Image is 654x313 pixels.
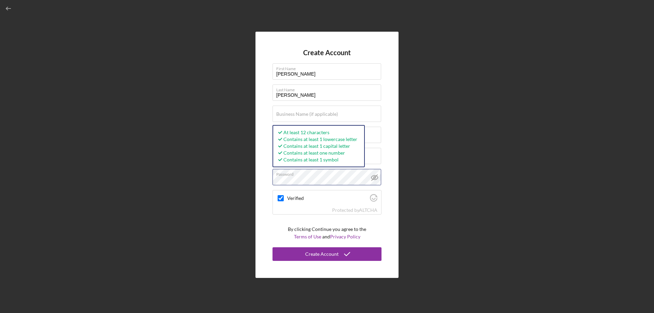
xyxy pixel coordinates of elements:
label: Last Name [276,85,381,92]
div: At least 12 characters [277,129,357,136]
a: Privacy Policy [330,234,360,239]
a: Visit Altcha.org [370,197,377,203]
p: By clicking Continue you agree to the and [288,225,366,241]
label: Verified [287,195,368,201]
h4: Create Account [303,49,351,57]
label: Password [276,169,381,177]
div: Create Account [305,247,339,261]
a: Visit Altcha.org [359,207,377,213]
div: Protected by [332,207,377,213]
a: Terms of Use [294,234,321,239]
label: Business Name (if applicable) [276,111,338,117]
button: Create Account [272,247,381,261]
div: Contains at least 1 capital letter [277,143,357,150]
div: Contains at least one number [277,150,357,156]
label: First Name [276,64,381,71]
div: Contains at least 1 symbol [277,156,357,163]
div: Contains at least 1 lowercase letter [277,136,357,143]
